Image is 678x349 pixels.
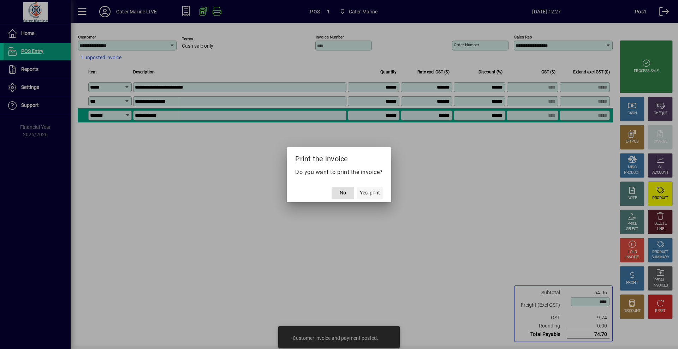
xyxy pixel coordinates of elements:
[340,189,346,197] span: No
[287,147,391,168] h2: Print the invoice
[360,189,380,197] span: Yes, print
[295,168,383,176] p: Do you want to print the invoice?
[357,187,383,199] button: Yes, print
[332,187,354,199] button: No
